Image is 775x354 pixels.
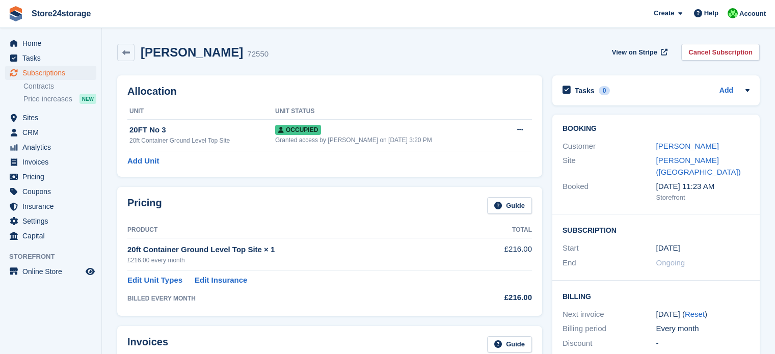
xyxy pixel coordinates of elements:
div: [DATE] 11:23 AM [656,181,750,193]
a: [PERSON_NAME] [656,142,719,150]
td: £216.00 [468,238,532,270]
h2: Pricing [127,197,162,214]
div: £216.00 [468,292,532,304]
a: Price increases NEW [23,93,96,104]
div: BILLED EVERY MONTH [127,294,468,303]
h2: Tasks [575,86,595,95]
div: Next invoice [563,309,656,320]
a: menu [5,264,96,279]
span: Capital [22,229,84,243]
span: Invoices [22,155,84,169]
span: Settings [22,214,84,228]
div: End [563,257,656,269]
a: menu [5,140,96,154]
span: View on Stripe [612,47,657,58]
h2: Billing [563,291,750,301]
div: 20FT No 3 [129,124,275,136]
span: Help [704,8,718,18]
a: Contracts [23,81,96,91]
a: menu [5,51,96,65]
a: menu [5,155,96,169]
span: Account [739,9,766,19]
span: Price increases [23,94,72,104]
a: Edit Insurance [195,275,247,286]
div: Discount [563,338,656,349]
div: 72550 [247,48,269,60]
a: Add [719,85,733,97]
time: 2025-02-13 01:00:00 UTC [656,242,680,254]
span: Home [22,36,84,50]
span: Sites [22,111,84,125]
h2: Subscription [563,225,750,235]
h2: Booking [563,125,750,133]
span: Analytics [22,140,84,154]
th: Unit Status [275,103,501,120]
div: 0 [599,86,610,95]
th: Product [127,222,468,238]
div: Customer [563,141,656,152]
div: Billing period [563,323,656,335]
div: Booked [563,181,656,202]
a: Preview store [84,265,96,278]
a: menu [5,66,96,80]
img: Tracy Harper [728,8,738,18]
span: Online Store [22,264,84,279]
a: Edit Unit Types [127,275,182,286]
a: Reset [685,310,705,318]
div: Every month [656,323,750,335]
div: £216.00 every month [127,256,468,265]
span: CRM [22,125,84,140]
a: [PERSON_NAME] ([GEOGRAPHIC_DATA]) [656,156,741,176]
a: menu [5,111,96,125]
span: Insurance [22,199,84,213]
th: Unit [127,103,275,120]
a: View on Stripe [608,44,670,61]
h2: [PERSON_NAME] [141,45,243,59]
a: Guide [487,197,532,214]
span: Pricing [22,170,84,184]
span: Subscriptions [22,66,84,80]
div: - [656,338,750,349]
a: Cancel Subscription [681,44,760,61]
a: Add Unit [127,155,159,167]
div: [DATE] ( ) [656,309,750,320]
span: Tasks [22,51,84,65]
span: Ongoing [656,258,685,267]
a: menu [5,184,96,199]
span: Storefront [9,252,101,262]
div: Site [563,155,656,178]
h2: Allocation [127,86,532,97]
a: menu [5,170,96,184]
div: Start [563,242,656,254]
img: stora-icon-8386f47178a22dfd0bd8f6a31ec36ba5ce8667c1dd55bd0f319d3a0aa187defe.svg [8,6,23,21]
h2: Invoices [127,336,168,353]
a: Guide [487,336,532,353]
a: menu [5,214,96,228]
a: menu [5,229,96,243]
a: menu [5,125,96,140]
a: menu [5,199,96,213]
span: Coupons [22,184,84,199]
a: Store24storage [28,5,95,22]
div: 20ft Container Ground Level Top Site × 1 [127,244,468,256]
span: Create [654,8,674,18]
div: NEW [79,94,96,104]
span: Occupied [275,125,321,135]
th: Total [468,222,532,238]
a: menu [5,36,96,50]
div: Granted access by [PERSON_NAME] on [DATE] 3:20 PM [275,135,501,145]
div: Storefront [656,193,750,203]
div: 20ft Container Ground Level Top Site [129,136,275,145]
